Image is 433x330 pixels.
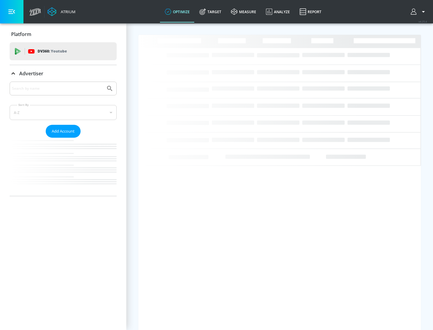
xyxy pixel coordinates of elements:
[46,125,81,138] button: Add Account
[51,48,67,54] p: Youtube
[11,31,31,37] p: Platform
[160,1,195,22] a: optimize
[17,103,30,107] label: Sort By
[261,1,295,22] a: Analyze
[10,42,117,60] div: DV360: Youtube
[48,7,75,16] a: Atrium
[19,70,43,77] p: Advertiser
[226,1,261,22] a: measure
[10,138,117,196] nav: list of Advertiser
[10,105,117,120] div: A-Z
[10,65,117,82] div: Advertiser
[195,1,226,22] a: Target
[52,128,75,135] span: Add Account
[419,20,427,23] span: v 4.25.4
[12,85,103,92] input: Search by name
[10,82,117,196] div: Advertiser
[295,1,326,22] a: Report
[38,48,67,55] p: DV360:
[58,9,75,14] div: Atrium
[10,26,117,43] div: Platform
